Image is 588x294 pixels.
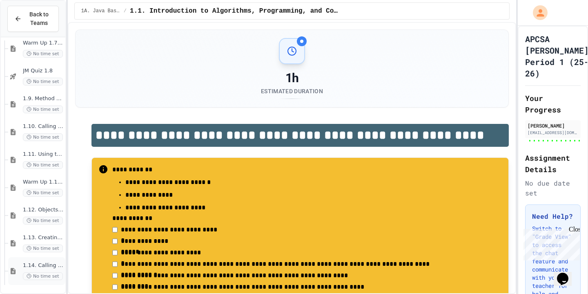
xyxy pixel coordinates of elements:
[124,8,127,14] span: /
[23,95,64,102] span: 1.9. Method Signatures
[7,6,59,32] button: Back to Teams
[81,8,120,14] span: 1A. Java Basics
[23,161,63,169] span: No time set
[525,92,581,115] h2: Your Progress
[520,226,580,260] iframe: chat widget
[528,130,578,136] div: [EMAIL_ADDRESS][DOMAIN_NAME]
[23,151,64,158] span: 1.11. Using the Math Class
[23,133,63,141] span: No time set
[23,262,64,269] span: 1.14. Calling Instance Methods
[23,105,63,113] span: No time set
[23,189,63,197] span: No time set
[3,3,56,52] div: Chat with us now!Close
[23,50,63,58] span: No time set
[23,78,63,85] span: No time set
[23,179,64,186] span: Warm Up 1.10-1.11
[130,6,339,16] span: 1.1. Introduction to Algorithms, Programming, and Compilers
[532,211,574,221] h3: Need Help?
[23,123,64,130] span: 1.10. Calling Class Methods
[27,10,52,27] span: Back to Teams
[524,3,550,22] div: My Account
[23,272,63,280] span: No time set
[23,245,63,252] span: No time set
[23,67,64,74] span: JM Quiz 1.8
[23,206,64,213] span: 1.12. Objects - Instances of Classes
[23,234,64,241] span: 1.13. Creating and Initializing Objects: Constructors
[525,152,581,175] h2: Assignment Details
[261,87,323,95] div: Estimated Duration
[525,178,581,198] div: No due date set
[528,122,578,129] div: [PERSON_NAME]
[23,40,64,47] span: Warm Up 1.7-1.8
[261,71,323,85] div: 1h
[554,261,580,286] iframe: chat widget
[23,217,63,224] span: No time set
